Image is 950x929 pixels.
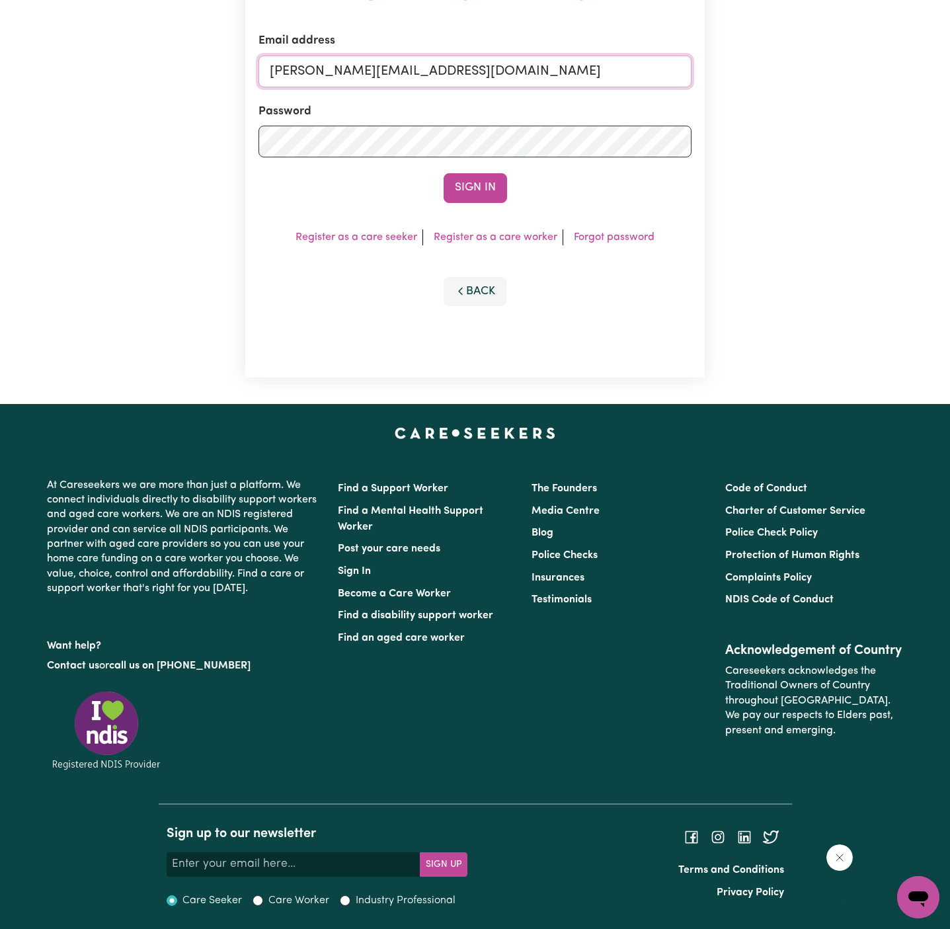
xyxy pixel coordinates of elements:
a: Blog [532,528,553,538]
a: Police Checks [532,550,598,561]
a: call us on [PHONE_NUMBER] [109,661,251,671]
label: Care Worker [268,893,329,909]
p: At Careseekers we are more than just a platform. We connect individuals directly to disability su... [47,473,322,602]
h2: Acknowledgement of Country [725,643,903,659]
a: Code of Conduct [725,483,807,494]
a: Follow Careseekers on Twitter [763,832,779,842]
p: Careseekers acknowledges the Traditional Owners of Country throughout [GEOGRAPHIC_DATA]. We pay o... [725,659,903,743]
p: or [47,653,322,678]
iframe: Close message [826,844,853,871]
a: Become a Care Worker [338,588,451,599]
a: Follow Careseekers on Instagram [710,832,726,842]
a: Terms and Conditions [678,865,784,875]
p: Want help? [47,633,322,653]
a: Forgot password [574,232,654,243]
a: Charter of Customer Service [725,506,865,516]
a: Follow Careseekers on Facebook [684,832,699,842]
button: Subscribe [420,852,467,876]
a: Testimonials [532,594,592,605]
a: Complaints Policy [725,573,812,583]
a: Find a Mental Health Support Worker [338,506,483,532]
iframe: Button to launch messaging window [897,876,939,918]
img: Registered NDIS provider [47,689,166,772]
span: Need any help? [8,9,80,20]
a: Protection of Human Rights [725,550,859,561]
a: Register as a care worker [434,232,557,243]
a: Find a disability support worker [338,610,493,621]
a: Follow Careseekers on LinkedIn [736,832,752,842]
a: Police Check Policy [725,528,818,538]
a: Find a Support Worker [338,483,448,494]
input: Email address [258,56,692,87]
input: Enter your email here... [167,852,420,876]
a: Register as a care seeker [296,232,417,243]
a: Find an aged care worker [338,633,465,643]
button: Back [444,277,507,306]
a: Sign In [338,566,371,577]
button: Sign In [444,173,507,202]
label: Email address [258,32,335,50]
a: Careseekers home page [395,428,555,438]
a: Insurances [532,573,584,583]
label: Care Seeker [182,893,242,909]
a: Post your care needs [338,544,440,554]
a: The Founders [532,483,597,494]
label: Password [258,103,311,120]
a: Privacy Policy [717,887,784,898]
h2: Sign up to our newsletter [167,826,467,842]
a: Media Centre [532,506,600,516]
a: NDIS Code of Conduct [725,594,834,605]
a: Contact us [47,661,99,671]
label: Industry Professional [356,893,455,909]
